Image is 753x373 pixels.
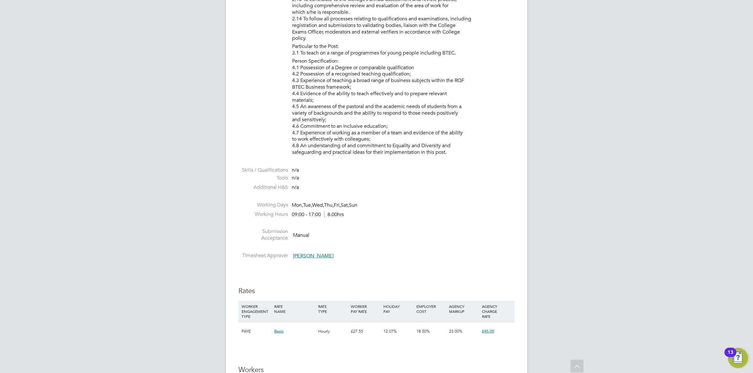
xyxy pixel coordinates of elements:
[238,167,288,174] label: Skills / Qualifications
[292,43,515,58] li: Particular to the Post: 3.1 To teach on a range of programmes for young people including BTEC.
[382,301,414,317] div: HOLIDAY PAY
[334,202,341,208] span: Fri,
[238,211,288,218] label: Working Hours
[447,301,480,317] div: AGENCY MARKUP
[238,202,288,208] label: Working Days
[292,211,344,218] div: 09:00 - 17:00
[482,329,494,334] span: £45.00
[292,167,299,173] span: n/a
[238,184,288,191] label: Additional H&S
[240,322,273,340] div: PAYE
[341,202,349,208] span: Sat,
[303,202,312,208] span: Tue,
[240,301,273,322] div: WORKER ENGAGEMENT TYPE
[449,329,462,334] span: 23.00%
[292,58,515,157] li: Person Specification: 4.1 Possession of a Degree or comparable qualification 4.2 Possession of a ...
[324,211,344,218] span: 8.00hrs
[349,322,382,340] div: £27.55
[238,252,288,259] label: Timesheet Approver
[383,329,397,334] span: 12.07%
[728,352,733,360] div: 13
[349,301,382,317] div: WORKER PAY RATE
[292,184,299,190] span: n/a
[292,175,299,181] span: n/a
[238,287,515,296] h3: Rates
[415,301,447,317] div: EMPLOYER COST
[728,348,748,368] button: Open Resource Center, 13 new notifications
[324,202,334,208] span: Thu,
[238,228,288,241] label: Submission Acceptance
[238,175,288,181] label: Tools
[416,329,430,334] span: 18.50%
[349,202,357,208] span: Sun
[480,301,513,322] div: AGENCY CHARGE RATE
[312,202,324,208] span: Wed,
[293,253,334,259] span: [PERSON_NAME]
[317,322,349,340] div: Hourly
[273,301,316,317] div: RATE NAME
[292,202,303,208] span: Mon,
[293,232,309,238] span: Manual
[317,301,349,317] div: RATE TYPE
[274,329,284,334] span: Basic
